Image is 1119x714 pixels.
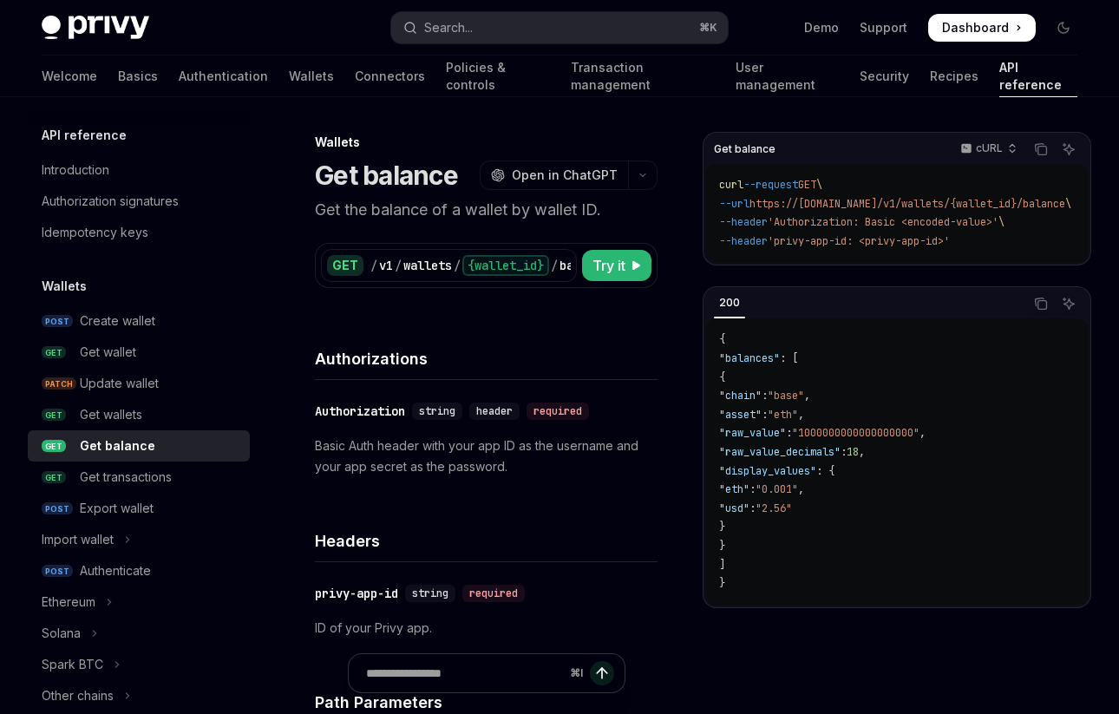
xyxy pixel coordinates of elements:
[768,389,804,403] span: "base"
[28,555,250,586] a: POSTAuthenticate
[42,160,109,180] div: Introduction
[80,498,154,519] div: Export wallet
[798,482,804,496] span: ,
[860,56,909,97] a: Security
[42,502,73,515] span: POST
[719,408,762,422] span: "asset"
[1030,138,1052,160] button: Copy the contents from the code block
[749,482,756,496] span: :
[1050,14,1077,42] button: Toggle dark mode
[714,142,775,156] span: Get balance
[80,467,172,488] div: Get transactions
[847,445,859,459] span: 18
[559,257,608,274] div: balance
[315,160,458,191] h1: Get balance
[919,426,926,440] span: ,
[28,649,250,680] button: Toggle Spark BTC section
[749,501,756,515] span: :
[379,257,393,274] div: v1
[798,408,804,422] span: ,
[395,257,402,274] div: /
[80,560,151,581] div: Authenticate
[592,255,625,276] span: Try it
[780,351,798,365] span: : [
[719,464,816,478] span: "display_values"
[28,462,250,493] a: GETGet transactions
[719,520,725,534] span: }
[419,404,455,418] span: string
[816,178,822,192] span: \
[786,426,792,440] span: :
[28,493,250,524] a: POSTExport wallet
[743,178,798,192] span: --request
[28,618,250,649] button: Toggle Solana section
[355,56,425,97] a: Connectors
[42,592,95,612] div: Ethereum
[719,234,768,248] span: --header
[80,436,155,456] div: Get balance
[719,332,725,346] span: {
[719,351,780,365] span: "balances"
[42,409,66,422] span: GET
[315,403,405,420] div: Authorization
[42,315,73,328] span: POST
[315,347,658,370] h4: Authorizations
[719,445,841,459] span: "raw_value_decimals"
[28,680,250,711] button: Toggle Other chains section
[582,250,651,281] button: Try it
[28,337,250,368] a: GETGet wallet
[719,558,725,572] span: ]
[749,197,1065,211] span: https://[DOMAIN_NAME]/v1/wallets/{wallet_id}/balance
[714,292,745,313] div: 200
[391,12,727,43] button: Open search
[719,370,725,384] span: {
[412,586,448,600] span: string
[28,217,250,248] a: Idempotency keys
[80,342,136,363] div: Get wallet
[28,586,250,618] button: Toggle Ethereum section
[512,167,618,184] span: Open in ChatGPT
[719,389,762,403] span: "chain"
[768,215,998,229] span: 'Authorization: Basic <encoded-value>'
[42,56,97,97] a: Welcome
[590,661,614,685] button: Send message
[42,565,73,578] span: POST
[403,257,452,274] div: wallets
[476,404,513,418] span: header
[42,471,66,484] span: GET
[792,426,919,440] span: "1000000000000000000"
[1030,292,1052,315] button: Copy the contents from the code block
[28,524,250,555] button: Toggle Import wallet section
[42,222,148,243] div: Idempotency keys
[551,257,558,274] div: /
[527,403,589,420] div: required
[42,440,66,453] span: GET
[756,482,798,496] span: "0.001"
[118,56,158,97] a: Basics
[768,234,950,248] span: 'privy-app-id: <privy-app-id>'
[454,257,461,274] div: /
[859,445,865,459] span: ,
[42,346,66,359] span: GET
[28,305,250,337] a: POSTCreate wallet
[315,529,658,553] h4: Headers
[315,585,398,602] div: privy-app-id
[719,215,768,229] span: --header
[768,408,798,422] span: "eth"
[976,141,1003,155] p: cURL
[366,654,563,692] input: Ask a question...
[999,56,1078,97] a: API reference
[462,585,525,602] div: required
[719,501,749,515] span: "usd"
[28,154,250,186] a: Introduction
[571,56,715,97] a: Transaction management
[28,368,250,399] a: PATCHUpdate wallet
[42,191,179,212] div: Authorization signatures
[719,197,749,211] span: --url
[699,21,717,35] span: ⌘ K
[289,56,334,97] a: Wallets
[719,539,725,553] span: }
[80,311,155,331] div: Create wallet
[1057,292,1080,315] button: Ask AI
[1057,138,1080,160] button: Ask AI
